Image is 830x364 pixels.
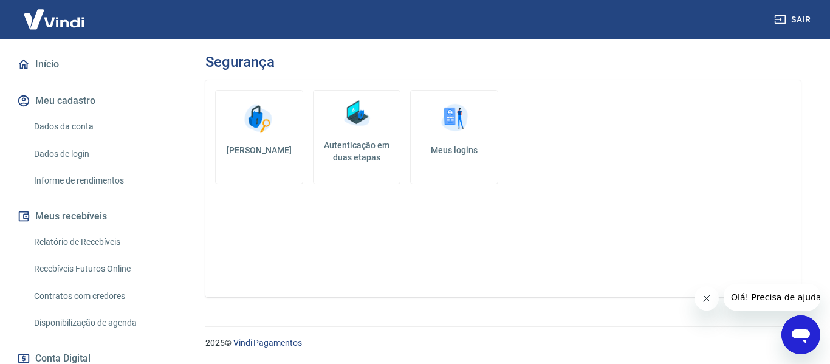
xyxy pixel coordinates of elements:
[29,284,167,309] a: Contratos com credores
[29,311,167,335] a: Disponibilização de agenda
[29,168,167,193] a: Informe de rendimentos
[7,9,102,18] span: Olá! Precisa de ajuda?
[772,9,815,31] button: Sair
[318,139,396,163] h5: Autenticação em duas etapas
[29,230,167,255] a: Relatório de Recebíveis
[241,100,277,137] img: Alterar senha
[338,95,375,132] img: Autenticação em duas etapas
[420,144,488,156] h5: Meus logins
[15,88,167,114] button: Meu cadastro
[15,51,167,78] a: Início
[205,53,274,70] h3: Segurança
[781,315,820,354] iframe: Botão para abrir a janela de mensagens
[233,338,302,348] a: Vindi Pagamentos
[15,203,167,230] button: Meus recebíveis
[436,100,473,137] img: Meus logins
[215,90,303,184] a: [PERSON_NAME]
[724,284,820,311] iframe: Mensagem da empresa
[29,256,167,281] a: Recebíveis Futuros Online
[29,114,167,139] a: Dados da conta
[15,1,94,38] img: Vindi
[205,337,801,349] p: 2025 ©
[225,144,293,156] h5: [PERSON_NAME]
[313,90,401,184] a: Autenticação em duas etapas
[410,90,498,184] a: Meus logins
[695,286,719,311] iframe: Fechar mensagem
[29,142,167,167] a: Dados de login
